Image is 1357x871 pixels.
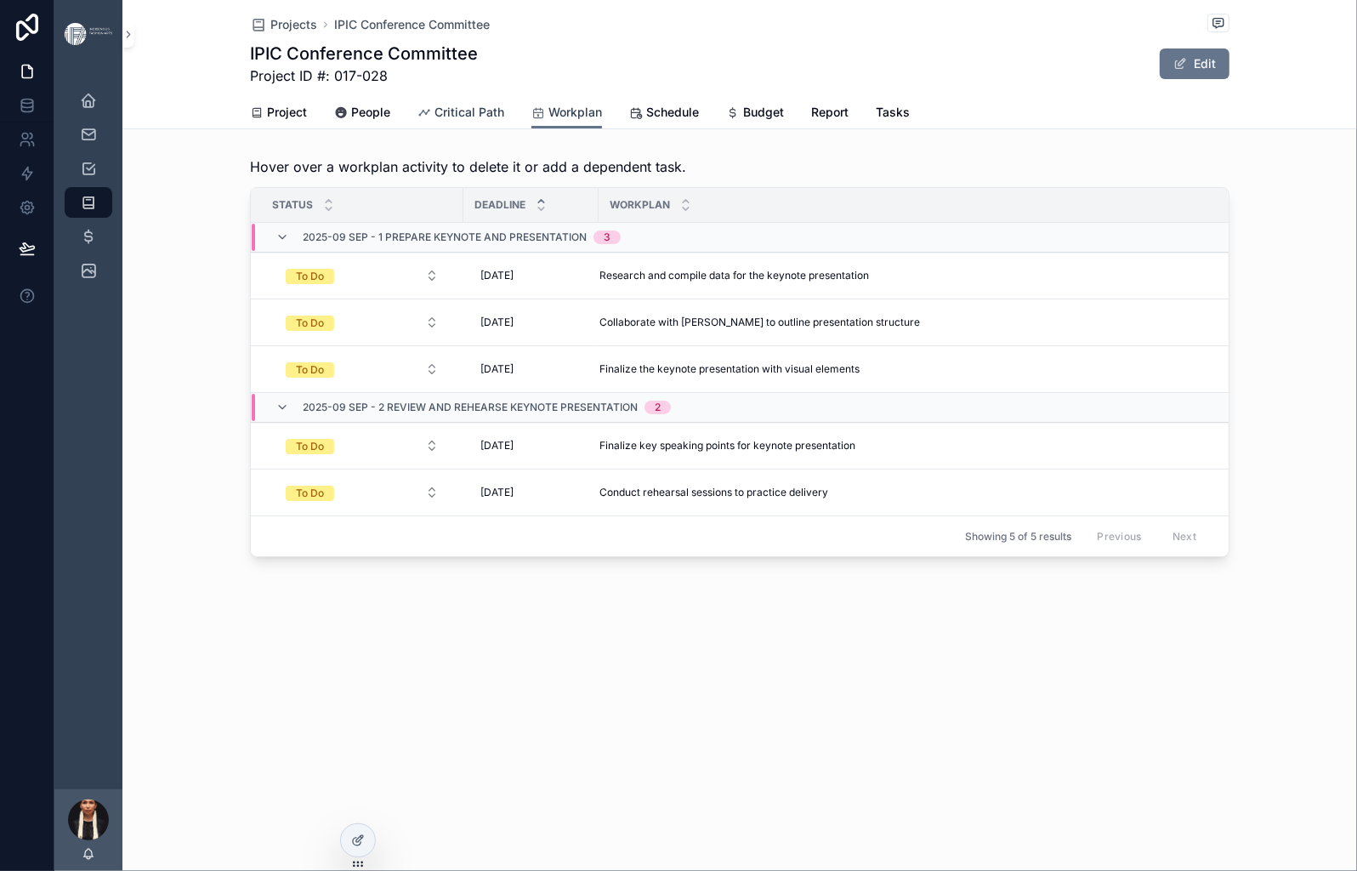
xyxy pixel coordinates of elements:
[965,530,1071,544] span: Showing 5 of 5 results
[250,42,478,65] h1: IPIC Conference Committee
[480,269,514,282] span: [DATE]
[270,16,317,33] span: Projects
[54,68,122,318] div: scrollable content
[599,316,920,329] span: Collaborate with [PERSON_NAME] to outline presentation structure
[646,104,699,121] span: Schedule
[250,157,686,177] span: Hover over a workplan activity to delete it or add a dependent task.
[599,439,1320,453] a: Finalize key speaking points for keynote presentation
[303,231,587,244] span: 2025-09 Sep - 1 Prepare Keynote and Presentation
[272,198,313,212] span: Status
[474,198,525,212] span: Deadline
[272,260,452,291] button: Select Button
[272,354,452,384] button: Select Button
[271,353,453,385] a: Select Button
[480,486,514,499] span: [DATE]
[655,401,661,414] div: 2
[726,97,784,131] a: Budget
[417,97,504,131] a: Critical Path
[250,16,317,33] a: Projects
[599,269,869,282] span: Research and compile data for the keynote presentation
[599,362,860,376] span: Finalize the keynote presentation with visual elements
[811,104,849,121] span: Report
[480,316,514,329] span: [DATE]
[599,486,1320,499] a: Conduct rehearsal sessions to practice delivery
[272,477,452,508] button: Select Button
[548,104,602,121] span: Workplan
[604,231,610,244] div: 3
[531,97,602,129] a: Workplan
[271,476,453,509] a: Select Button
[351,104,390,121] span: People
[296,316,324,331] div: To Do
[272,307,452,338] button: Select Button
[271,306,453,339] a: Select Button
[480,439,514,453] span: [DATE]
[480,362,514,376] span: [DATE]
[250,97,307,131] a: Project
[334,16,490,33] a: IPIC Conference Committee
[474,432,588,459] a: [DATE]
[610,198,670,212] span: Workplan
[599,439,855,453] span: Finalize key speaking points for keynote presentation
[296,486,324,501] div: To Do
[1160,48,1229,79] button: Edit
[296,439,324,454] div: To Do
[474,309,588,336] a: [DATE]
[65,23,112,44] img: App logo
[876,97,910,131] a: Tasks
[811,97,849,131] a: Report
[434,104,504,121] span: Critical Path
[876,104,910,121] span: Tasks
[267,104,307,121] span: Project
[599,316,1320,329] a: Collaborate with [PERSON_NAME] to outline presentation structure
[296,362,324,378] div: To Do
[474,356,588,383] a: [DATE]
[250,65,478,86] span: Project ID #: 017-028
[599,269,1320,282] a: Research and compile data for the keynote presentation
[271,430,453,462] a: Select Button
[599,362,1320,376] a: Finalize the keynote presentation with visual elements
[296,269,324,284] div: To Do
[629,97,699,131] a: Schedule
[599,486,828,499] span: Conduct rehearsal sessions to practice delivery
[474,479,588,506] a: [DATE]
[474,262,588,289] a: [DATE]
[334,97,390,131] a: People
[271,259,453,292] a: Select Button
[303,401,638,414] span: 2025-09 Sep - 2 Review and rehearse keynote presentation
[272,430,452,461] button: Select Button
[743,104,784,121] span: Budget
